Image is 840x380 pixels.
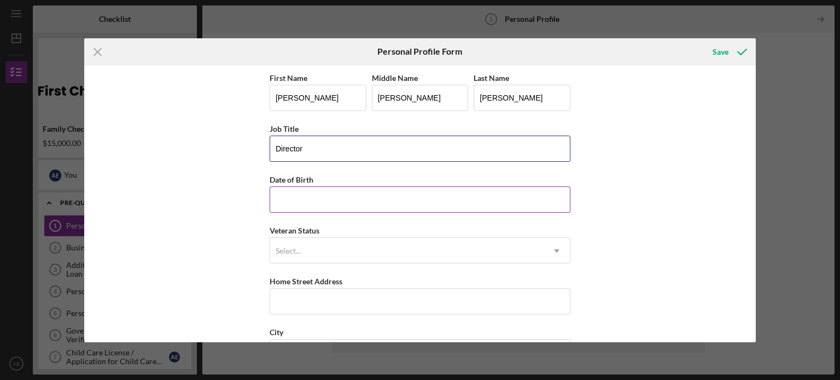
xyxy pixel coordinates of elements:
h6: Personal Profile Form [377,46,462,56]
label: Home Street Address [270,277,342,286]
label: First Name [270,73,307,83]
label: City [270,328,283,337]
button: Save [702,41,756,63]
label: Last Name [474,73,509,83]
div: Select... [276,247,301,255]
label: Date of Birth [270,175,313,184]
div: Save [713,41,728,63]
label: Middle Name [372,73,418,83]
label: Job Title [270,124,299,133]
